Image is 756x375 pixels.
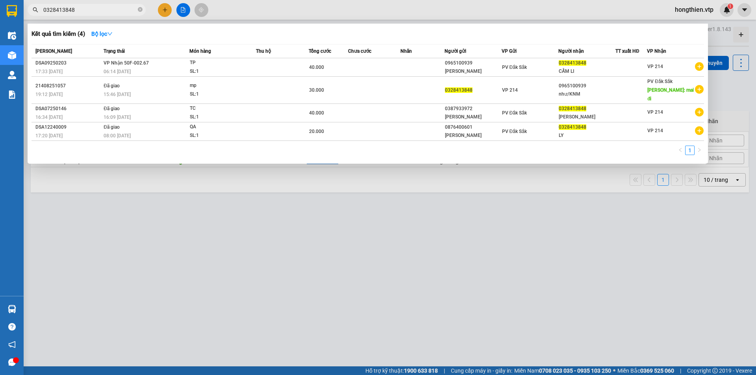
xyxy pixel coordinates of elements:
[559,113,615,121] div: [PERSON_NAME]
[104,83,120,89] span: Đã giao
[35,48,72,54] span: [PERSON_NAME]
[256,48,271,54] span: Thu hộ
[445,87,472,93] span: 0328413848
[190,81,249,90] div: mp
[190,59,249,67] div: TP
[91,31,113,37] strong: Bộ lọc
[35,82,101,90] div: 21408251057
[43,6,136,14] input: Tìm tên, số ĐT hoặc mã đơn
[104,106,120,111] span: Đã giao
[8,323,16,331] span: question-circle
[348,48,371,54] span: Chưa cước
[33,7,38,13] span: search
[8,31,16,40] img: warehouse-icon
[104,69,131,74] span: 06:14 [DATE]
[8,71,16,79] img: warehouse-icon
[695,126,704,135] span: plus-circle
[676,146,685,155] button: left
[8,51,16,59] img: warehouse-icon
[7,5,17,17] img: logo-vxr
[647,48,666,54] span: VP Nhận
[647,79,673,84] span: PV Đắk Sắk
[502,110,527,116] span: PV Đắk Sắk
[189,48,211,54] span: Món hàng
[104,124,120,130] span: Đã giao
[35,92,63,97] span: 19:12 [DATE]
[685,146,695,155] li: 1
[445,59,501,67] div: 0965100939
[35,59,101,67] div: DSA09250203
[35,105,101,113] div: DSA07250146
[190,113,249,122] div: SL: 1
[31,30,85,38] h3: Kết quả tìm kiếm ( 4 )
[559,60,586,66] span: 0328413848
[615,48,639,54] span: TT xuất HĐ
[445,131,501,140] div: [PERSON_NAME]
[695,146,704,155] button: right
[502,65,527,70] span: PV Đắk Sắk
[559,67,615,76] div: CẤM LI
[309,87,324,93] span: 30.000
[559,124,586,130] span: 0328413848
[559,106,586,111] span: 0328413848
[104,133,131,139] span: 08:00 [DATE]
[647,87,694,102] span: [PERSON_NAME]: mai đi
[309,110,324,116] span: 40.000
[8,91,16,99] img: solution-icon
[695,146,704,155] li: Next Page
[695,62,704,71] span: plus-circle
[8,358,16,366] span: message
[190,123,249,131] div: QA
[695,85,704,94] span: plus-circle
[190,67,249,76] div: SL: 1
[647,109,663,115] span: VP 214
[8,305,16,313] img: warehouse-icon
[107,31,113,37] span: down
[558,48,584,54] span: Người nhận
[190,90,249,99] div: SL: 1
[695,108,704,116] span: plus-circle
[559,131,615,140] div: LY
[400,48,412,54] span: Nhãn
[445,105,501,113] div: 0387933972
[686,146,694,155] a: 1
[104,92,131,97] span: 15:46 [DATE]
[559,82,615,90] div: 0965100939
[190,104,249,113] div: TC
[697,148,702,152] span: right
[309,48,331,54] span: Tổng cước
[502,87,518,93] span: VP 214
[138,7,143,12] span: close-circle
[559,90,615,98] div: như/KNM
[445,67,501,76] div: [PERSON_NAME]
[445,113,501,121] div: [PERSON_NAME]
[309,129,324,134] span: 20.000
[85,28,119,40] button: Bộ lọcdown
[104,48,125,54] span: Trạng thái
[138,6,143,14] span: close-circle
[445,48,466,54] span: Người gửi
[502,129,527,134] span: PV Đắk Sắk
[35,123,101,131] div: DSA12240009
[647,64,663,69] span: VP 214
[309,65,324,70] span: 40.000
[445,123,501,131] div: 0876400601
[676,146,685,155] li: Previous Page
[502,48,517,54] span: VP Gửi
[35,133,63,139] span: 17:20 [DATE]
[35,69,63,74] span: 17:33 [DATE]
[104,60,149,66] span: VP Nhận 50F-002.67
[35,115,63,120] span: 16:34 [DATE]
[678,148,683,152] span: left
[104,115,131,120] span: 16:09 [DATE]
[8,341,16,348] span: notification
[190,131,249,140] div: SL: 1
[647,128,663,133] span: VP 214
